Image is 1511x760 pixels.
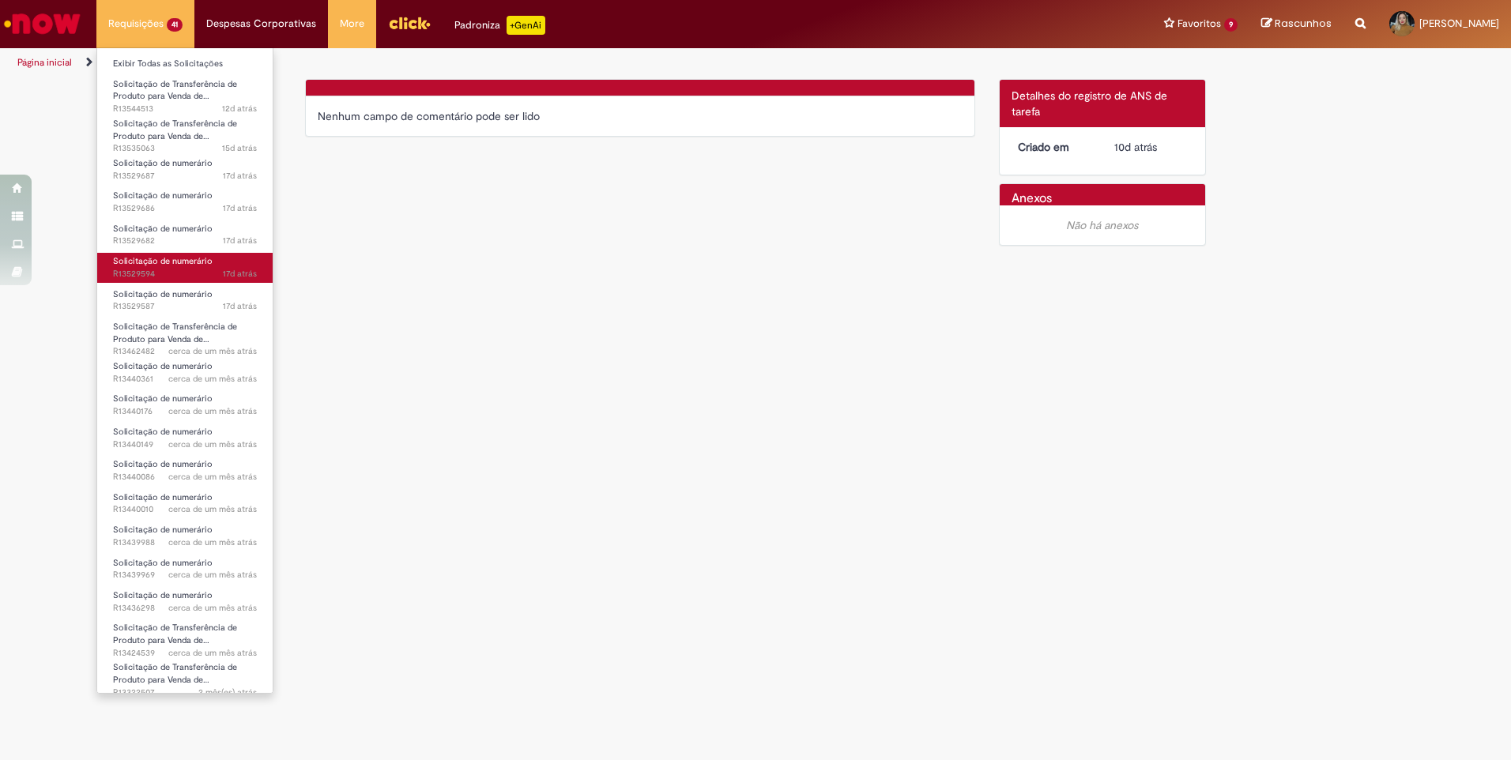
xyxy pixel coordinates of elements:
[97,220,273,250] a: Aberto R13529682 : Solicitação de numerário
[168,503,257,515] time: 22/08/2025 14:00:55
[168,373,257,385] time: 22/08/2025 15:11:29
[113,235,257,247] span: R13529682
[113,78,237,103] span: Solicitação de Transferência de Produto para Venda de…
[1275,16,1332,31] span: Rascunhos
[168,647,257,659] time: 18/08/2025 12:03:50
[96,47,273,694] ul: Requisições
[113,157,213,169] span: Solicitação de numerário
[97,76,273,110] a: Aberto R13544513 : Solicitação de Transferência de Produto para Venda de Funcionário
[113,360,213,372] span: Solicitação de numerário
[113,393,213,404] span: Solicitação de numerário
[223,268,257,280] time: 13/09/2025 11:29:59
[1114,139,1188,155] div: 19/09/2025 18:10:27
[388,11,431,35] img: click_logo_yellow_360x200.png
[113,471,257,483] span: R13440086
[113,503,257,516] span: R13440010
[168,602,257,614] time: 21/08/2025 13:31:20
[318,108,963,124] div: Nenhum campo de comentário pode ser lido
[168,438,257,450] time: 22/08/2025 14:28:23
[113,373,257,386] span: R13440361
[17,56,72,69] a: Página inicial
[113,268,257,280] span: R13529594
[97,489,273,518] a: Aberto R13440010 : Solicitação de numerário
[168,569,257,581] time: 22/08/2025 13:49:42
[97,555,273,584] a: Aberto R13439969 : Solicitação de numerário
[222,142,257,154] span: 15d atrás
[223,170,257,182] time: 13/09/2025 12:45:07
[198,687,257,698] span: 2 mês(es) atrás
[223,300,257,312] span: 17d atrás
[223,202,257,214] span: 17d atrás
[223,235,257,246] time: 13/09/2025 12:36:36
[113,491,213,503] span: Solicitação de numerário
[97,521,273,551] a: Aberto R13439988 : Solicitação de numerário
[97,55,273,73] a: Exibir Todas as Solicitações
[222,142,257,154] time: 15/09/2025 11:16:11
[168,503,257,515] span: cerca de um mês atrás
[168,438,257,450] span: cerca de um mês atrás
[223,268,257,280] span: 17d atrás
[168,536,257,548] span: cerca de um mês atrás
[168,405,257,417] time: 22/08/2025 14:33:41
[97,659,273,693] a: Aberto R13322507 : Solicitação de Transferência de Produto para Venda de Funcionário
[1006,139,1103,155] dt: Criado em
[113,190,213,201] span: Solicitação de numerário
[113,602,257,615] span: R13436298
[223,300,257,312] time: 13/09/2025 11:25:25
[1066,218,1138,232] em: Não há anexos
[168,569,257,581] span: cerca de um mês atrás
[1178,16,1221,32] span: Favoritos
[113,321,237,345] span: Solicitação de Transferência de Produto para Venda de…
[198,687,257,698] time: 25/07/2025 08:43:15
[454,16,545,35] div: Padroniza
[340,16,364,32] span: More
[2,8,83,40] img: ServiceNow
[113,255,213,267] span: Solicitação de numerário
[97,587,273,616] a: Aberto R13436298 : Solicitação de numerário
[168,602,257,614] span: cerca de um mês atrás
[223,202,257,214] time: 13/09/2025 12:41:50
[113,524,213,536] span: Solicitação de numerário
[97,115,273,149] a: Aberto R13535063 : Solicitação de Transferência de Produto para Venda de Funcionário
[168,345,257,357] time: 29/08/2025 13:47:13
[113,405,257,418] span: R13440176
[113,661,237,686] span: Solicitação de Transferência de Produto para Venda de…
[1012,192,1052,206] h2: Anexos
[113,103,257,115] span: R13544513
[97,318,273,352] a: Aberto R13462482 : Solicitação de Transferência de Produto para Venda de Funcionário
[223,235,257,246] span: 17d atrás
[168,471,257,483] time: 22/08/2025 14:17:41
[223,170,257,182] span: 17d atrás
[168,647,257,659] span: cerca de um mês atrás
[113,223,213,235] span: Solicitação de numerário
[113,142,257,155] span: R13535063
[113,345,257,358] span: R13462482
[113,557,213,569] span: Solicitação de numerário
[1114,140,1157,154] span: 10d atrás
[108,16,164,32] span: Requisições
[168,373,257,385] span: cerca de um mês atrás
[168,345,257,357] span: cerca de um mês atrás
[113,622,237,646] span: Solicitação de Transferência de Produto para Venda de…
[97,286,273,315] a: Aberto R13529587 : Solicitação de numerário
[1114,140,1157,154] time: 19/09/2025 18:10:27
[113,170,257,182] span: R13529687
[507,16,545,35] p: +GenAi
[113,300,257,313] span: R13529587
[97,155,273,184] a: Aberto R13529687 : Solicitação de numerário
[168,536,257,548] time: 22/08/2025 13:55:26
[113,687,257,699] span: R13322507
[97,187,273,216] a: Aberto R13529686 : Solicitação de numerário
[1012,88,1167,119] span: Detalhes do registro de ANS de tarefa
[97,423,273,453] a: Aberto R13440149 : Solicitação de numerário
[168,405,257,417] span: cerca de um mês atrás
[113,536,257,549] span: R13439988
[1261,17,1332,32] a: Rascunhos
[97,358,273,387] a: Aberto R13440361 : Solicitação de numerário
[113,589,213,601] span: Solicitação de numerário
[167,18,183,32] span: 41
[222,103,257,115] span: 12d atrás
[97,390,273,420] a: Aberto R13440176 : Solicitação de numerário
[97,456,273,485] a: Aberto R13440086 : Solicitação de numerário
[1419,17,1499,30] span: [PERSON_NAME]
